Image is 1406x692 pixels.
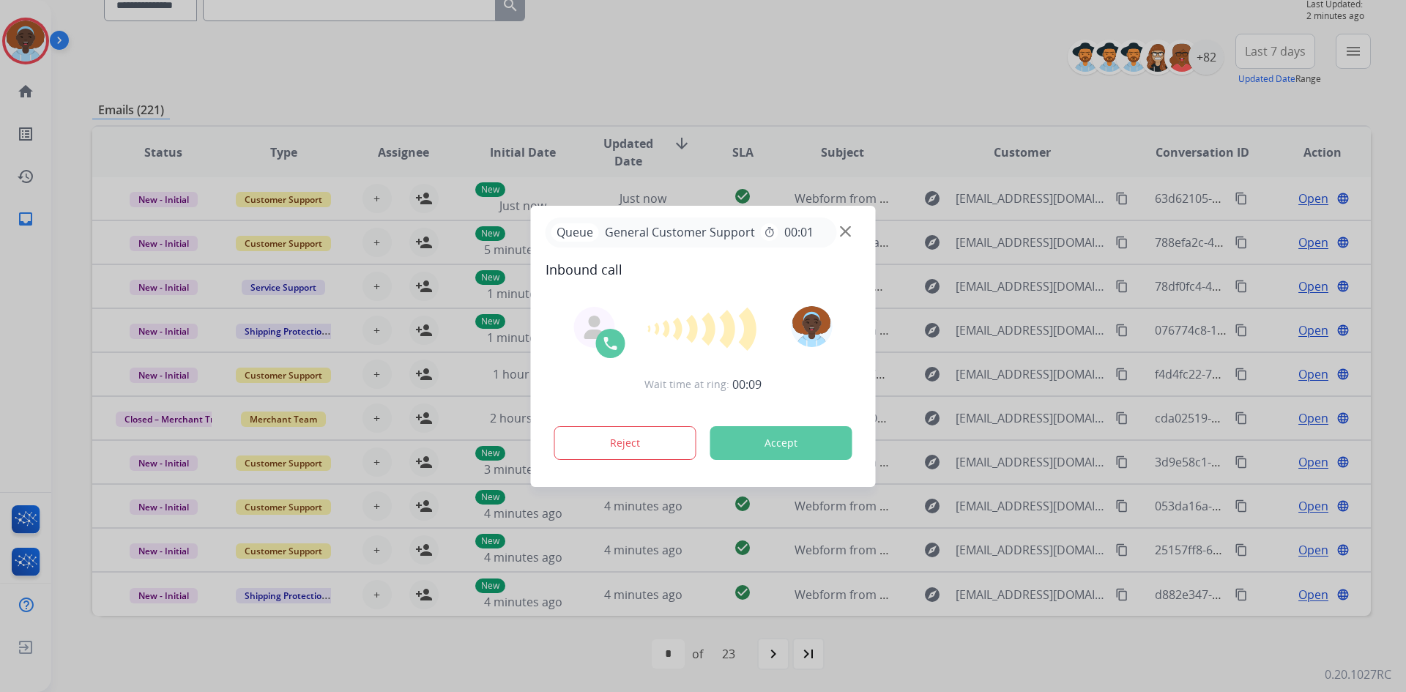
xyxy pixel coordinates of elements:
p: 0.20.1027RC [1325,666,1391,683]
span: Inbound call [546,259,861,280]
button: Accept [710,426,852,460]
p: Queue [551,223,599,242]
mat-icon: timer [764,226,775,238]
span: 00:01 [784,223,814,241]
span: Wait time at ring: [644,377,729,392]
span: 00:09 [732,376,762,393]
img: call-icon [602,335,620,352]
span: General Customer Support [599,223,761,241]
img: avatar [791,306,832,347]
img: agent-avatar [583,316,606,339]
button: Reject [554,426,696,460]
img: close-button [840,226,851,237]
